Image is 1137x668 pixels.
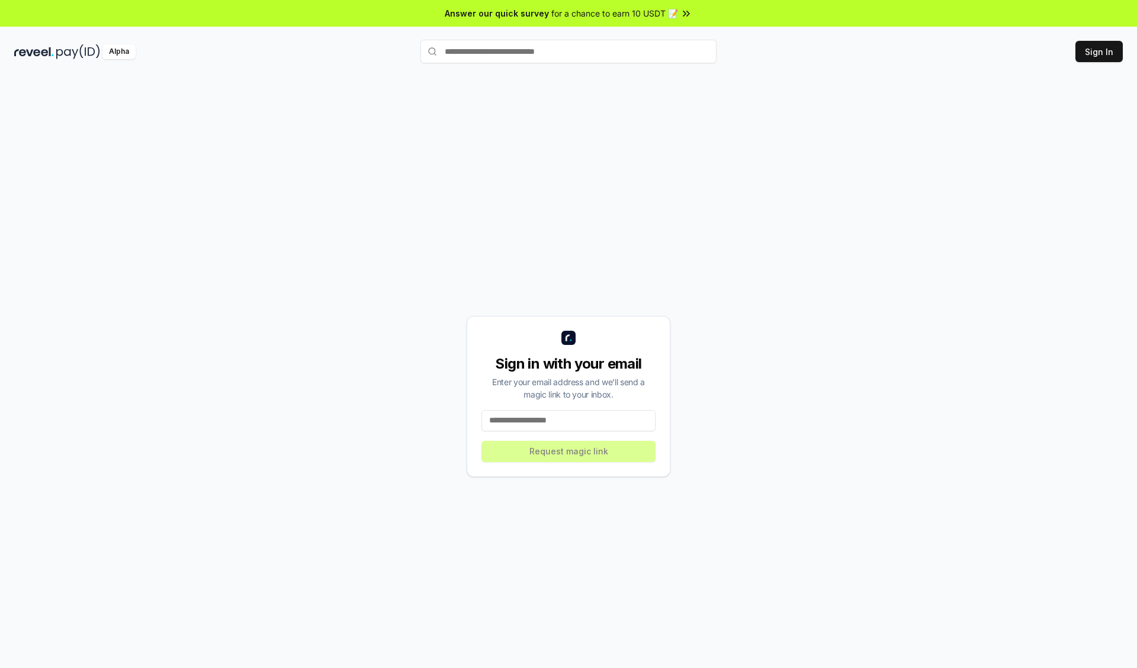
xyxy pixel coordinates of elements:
img: logo_small [561,331,576,345]
img: reveel_dark [14,44,54,59]
button: Sign In [1075,41,1123,62]
div: Sign in with your email [481,354,656,373]
span: for a chance to earn 10 USDT 📝 [551,7,678,20]
div: Enter your email address and we’ll send a magic link to your inbox. [481,376,656,401]
img: pay_id [56,44,100,59]
div: Alpha [102,44,136,59]
span: Answer our quick survey [445,7,549,20]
